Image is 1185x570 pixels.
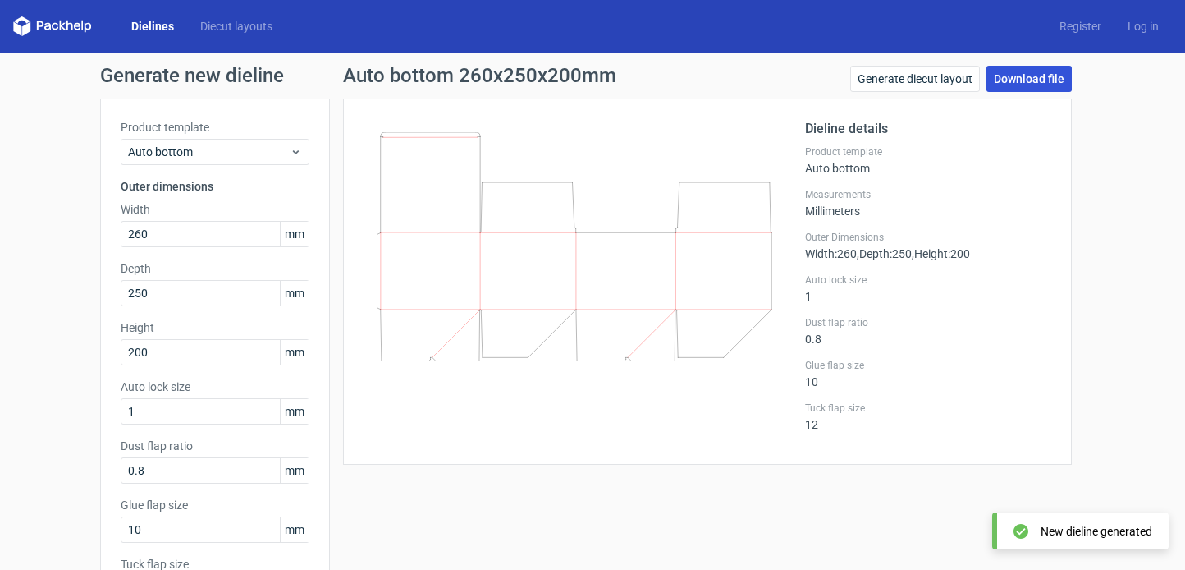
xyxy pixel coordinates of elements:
[121,497,309,513] label: Glue flap size
[280,281,309,306] span: mm
[1046,18,1114,34] a: Register
[118,18,187,34] a: Dielines
[343,66,616,85] h1: Auto bottom 260x250x200mm
[121,178,309,195] h3: Outer dimensions
[121,119,309,136] label: Product template
[187,18,286,34] a: Diecut layouts
[805,145,1051,159] label: Product template
[805,247,857,260] span: Width : 260
[805,316,1051,346] div: 0.8
[280,340,309,365] span: mm
[280,517,309,542] span: mm
[805,359,1051,372] label: Glue flap size
[121,379,309,395] label: Auto lock size
[805,274,1051,287] label: Auto lock size
[280,222,309,246] span: mm
[805,188,1051,218] div: Millimeters
[805,274,1051,303] div: 1
[857,247,912,260] span: , Depth : 250
[805,231,1051,244] label: Outer Dimensions
[805,188,1051,201] label: Measurements
[805,145,1051,175] div: Auto bottom
[121,201,309,218] label: Width
[912,247,970,260] span: , Height : 200
[805,402,1051,415] label: Tuck flap size
[280,458,309,483] span: mm
[280,399,309,424] span: mm
[121,260,309,277] label: Depth
[128,144,290,160] span: Auto bottom
[805,119,1051,139] h2: Dieline details
[805,359,1051,388] div: 10
[121,319,309,336] label: Height
[850,66,980,92] a: Generate diecut layout
[1041,523,1152,540] div: New dieline generated
[121,438,309,454] label: Dust flap ratio
[805,316,1051,329] label: Dust flap ratio
[986,66,1072,92] a: Download file
[805,402,1051,431] div: 12
[100,66,1085,85] h1: Generate new dieline
[1114,18,1172,34] a: Log in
